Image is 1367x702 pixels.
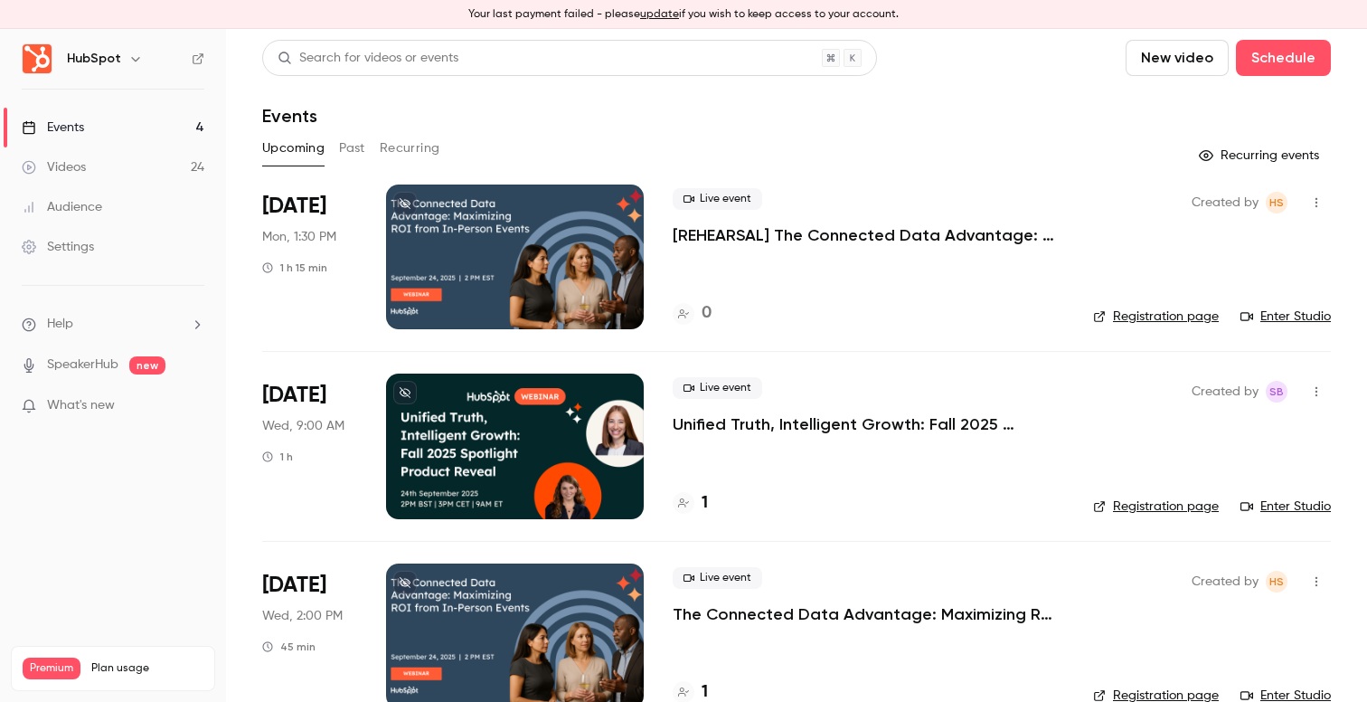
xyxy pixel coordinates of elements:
a: Unified Truth, Intelligent Growth: Fall 2025 Spotlight Product Reveal [673,413,1064,435]
span: [DATE] [262,381,326,410]
span: [DATE] [262,571,326,600]
span: Mon, 1:30 PM [262,228,336,246]
div: Search for videos or events [278,49,458,68]
h1: Events [262,105,317,127]
button: Past [339,134,365,163]
span: Premium [23,658,80,679]
span: Wed, 9:00 AM [262,417,344,435]
a: 0 [673,301,712,326]
a: The Connected Data Advantage: Maximizing ROI from In-Person Events [673,603,1064,625]
div: Sep 24 Wed, 2:00 PM (Europe/London) [262,374,357,518]
div: 1 h 15 min [262,261,327,275]
span: Wed, 2:00 PM [262,607,343,625]
button: Schedule [1236,40,1331,76]
span: Created by [1192,381,1259,403]
span: Heather Smyth [1266,571,1287,593]
a: [REHEARSAL] The Connected Data Advantage: Maximizing ROI from In-Person Events [673,224,1064,246]
span: Heather Smyth [1266,192,1287,213]
div: 1 h [262,450,293,464]
a: Enter Studio [1240,308,1331,326]
a: 1 [673,491,708,516]
h6: HubSpot [67,50,121,68]
div: Events [22,119,84,137]
button: Recurring events [1191,141,1331,170]
button: New video [1126,40,1229,76]
a: Registration page [1093,498,1219,516]
span: SB [1269,381,1284,403]
span: Help [47,315,73,334]
span: Live event [673,567,762,589]
span: What's new [47,396,115,415]
span: Live event [673,377,762,399]
h4: 0 [702,301,712,326]
span: Created by [1192,192,1259,213]
div: Audience [22,198,102,216]
span: Live event [673,188,762,210]
button: Upcoming [262,134,325,163]
div: Videos [22,158,86,176]
div: 45 min [262,640,316,654]
span: Plan usage [91,661,203,676]
button: update [640,6,679,23]
img: HubSpot [23,44,52,73]
iframe: Noticeable Trigger [183,398,204,414]
span: Created by [1192,571,1259,593]
span: [DATE] [262,192,326,221]
span: Sharan Bansal [1266,381,1287,403]
h4: 1 [702,491,708,516]
a: SpeakerHub [47,356,118,375]
span: new [129,356,165,375]
div: Sep 15 Mon, 11:30 AM (America/Denver) [262,185,357,329]
a: Registration page [1093,308,1219,326]
a: Enter Studio [1240,498,1331,516]
span: HS [1269,192,1284,213]
span: HS [1269,571,1284,593]
button: Recurring [380,134,440,163]
li: help-dropdown-opener [22,315,204,334]
div: Settings [22,238,94,256]
p: Your last payment failed - please if you wish to keep access to your account. [468,6,899,23]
